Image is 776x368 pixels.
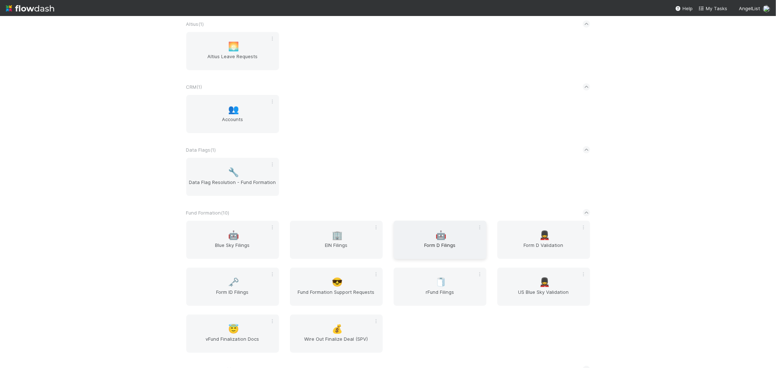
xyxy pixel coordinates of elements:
span: Altius ( 1 ) [186,21,204,27]
span: My Tasks [699,5,727,11]
span: US Blue Sky Validation [500,288,587,303]
a: 💂Form D Validation [497,221,590,259]
span: Altius Leave Requests [189,53,276,67]
span: 💂 [539,277,550,287]
a: 💰Wire Out Finalize Deal (SPV) [290,315,383,353]
span: 🤖 [228,231,239,240]
span: 🧻 [435,277,446,287]
span: Form D Filings [397,241,483,256]
span: vFund Finalization Docs [189,335,276,350]
a: 🧻rFund Filings [394,268,486,306]
span: 😎 [332,277,343,287]
img: avatar_cbf6e7c1-1692-464b-bc1b-b8582b2cbdce.png [763,5,770,12]
span: 🤖 [435,231,446,240]
span: Form ID Filings [189,288,276,303]
span: Fund Formation ( 10 ) [186,210,230,216]
span: CRM ( 1 ) [186,84,202,90]
span: EIN Filings [293,241,380,256]
span: 💰 [332,324,343,334]
span: 💂 [539,231,550,240]
span: Form D Validation [500,241,587,256]
div: Help [675,5,693,12]
span: Fund Formation Support Requests [293,288,380,303]
span: 😇 [228,324,239,334]
span: AngelList [739,5,760,11]
span: Wire Out Finalize Deal (SPV) [293,335,380,350]
a: 🤖Blue Sky Filings [186,221,279,259]
a: 🌅Altius Leave Requests [186,32,279,70]
span: 🏢 [332,231,343,240]
span: 🗝️ [228,277,239,287]
span: Blue Sky Filings [189,241,276,256]
a: 🗝️Form ID Filings [186,268,279,306]
a: 💂US Blue Sky Validation [497,268,590,306]
span: 👥 [228,105,239,114]
a: My Tasks [699,5,727,12]
span: 🌅 [228,42,239,51]
a: 😇vFund Finalization Docs [186,315,279,353]
span: Data Flag Resolution - Fund Formation [189,179,276,193]
a: 🔧Data Flag Resolution - Fund Formation [186,158,279,196]
span: rFund Filings [397,288,483,303]
span: 🔧 [228,168,239,177]
img: logo-inverted-e16ddd16eac7371096b0.svg [6,2,54,15]
a: 😎Fund Formation Support Requests [290,268,383,306]
a: 👥Accounts [186,95,279,133]
a: 🤖Form D Filings [394,221,486,259]
span: Data Flags ( 1 ) [186,147,216,153]
span: Accounts [189,116,276,130]
a: 🏢EIN Filings [290,221,383,259]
